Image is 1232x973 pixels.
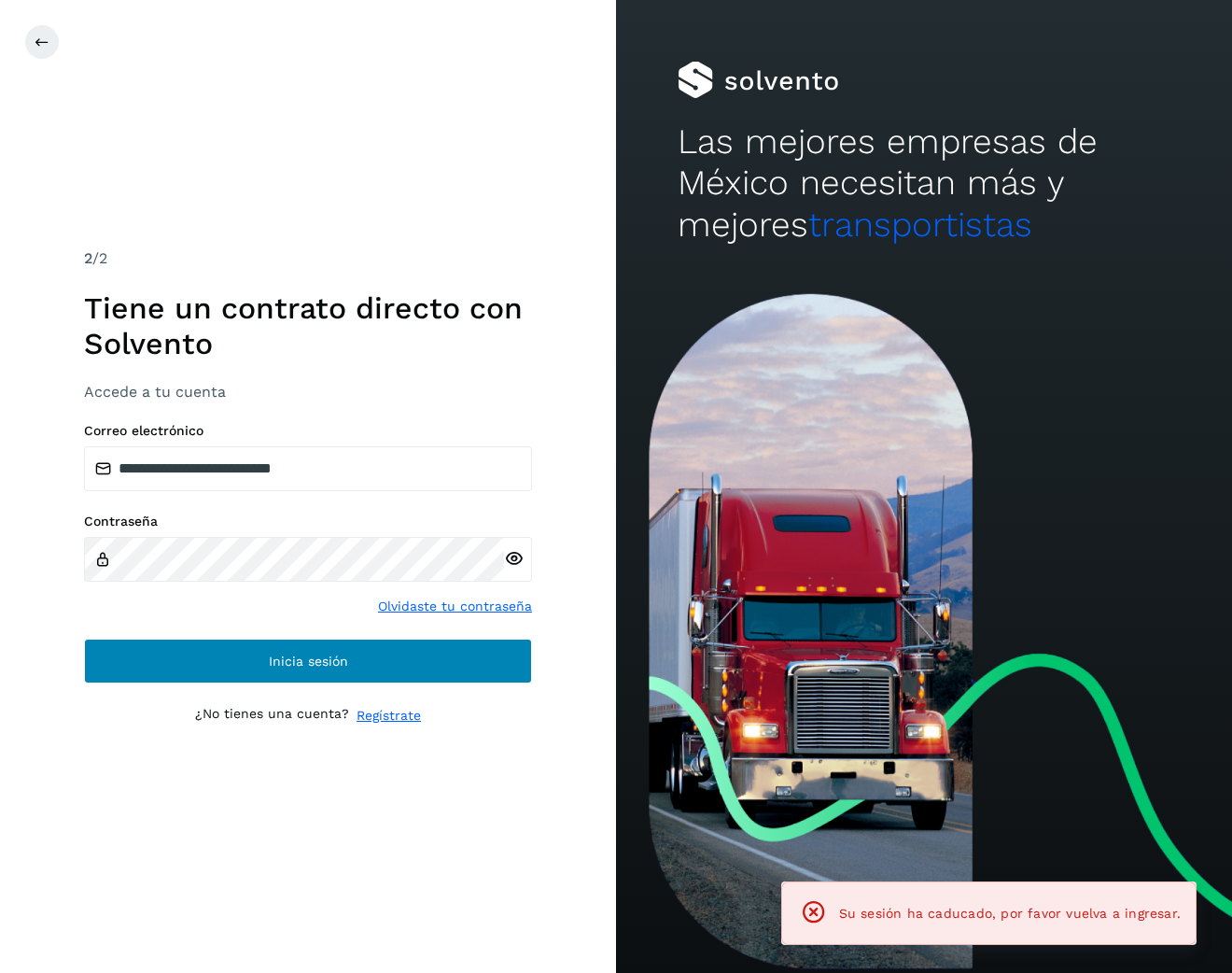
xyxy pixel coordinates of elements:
[84,423,532,439] label: Correo electrónico
[269,655,348,668] span: Inicia sesión
[378,597,532,616] a: Olvidaste tu contraseña
[84,290,532,362] h1: Tiene un contrato directo con Solvento
[808,204,1032,245] span: transportistas
[195,706,349,726] p: ¿No tienes una cuenta?
[84,247,532,270] div: /2
[84,639,532,684] button: Inicia sesión
[84,383,532,401] h3: Accede a tu cuenta
[678,121,1170,246] h2: Las mejores empresas de México necesitan más y mejores
[84,249,92,267] span: 2
[357,706,421,726] a: Regístrate
[839,906,1181,921] span: Su sesión ha caducado, por favor vuelva a ingresar.
[84,514,532,529] label: Contraseña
